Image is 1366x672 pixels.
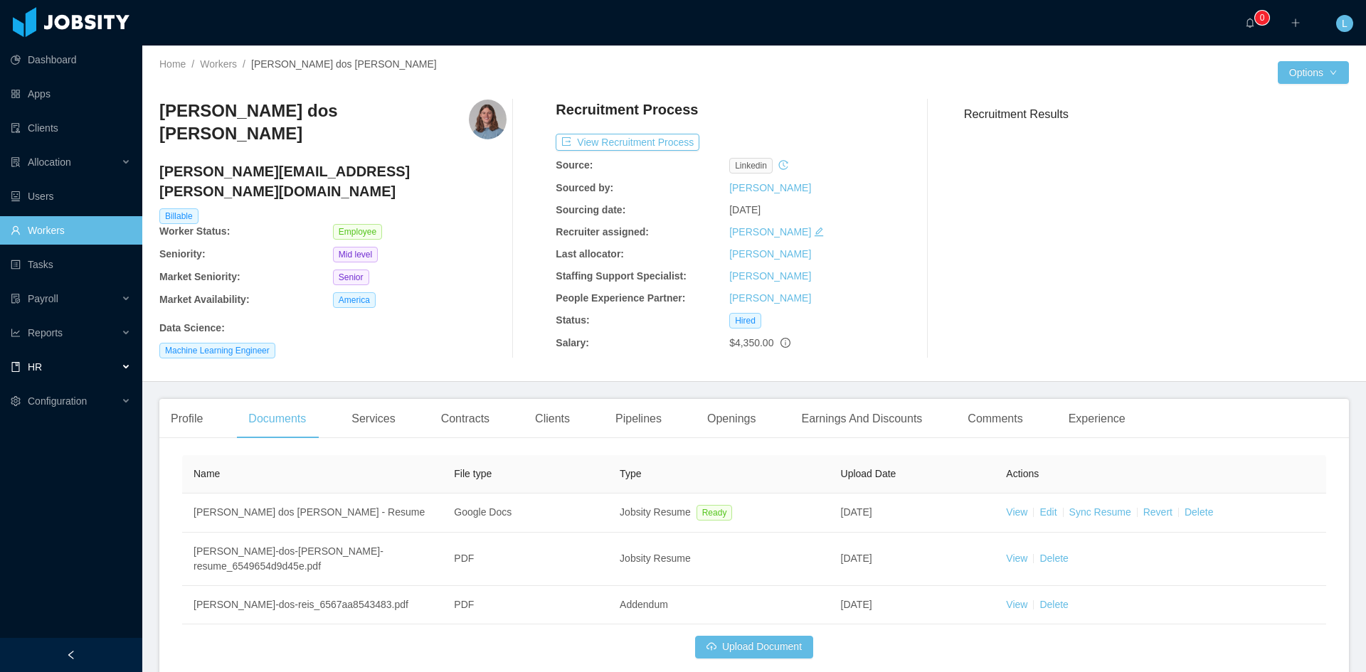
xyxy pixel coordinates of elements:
i: icon: plus [1291,18,1301,28]
div: Experience [1057,399,1137,439]
div: Documents [237,399,317,439]
b: Status: [556,314,589,326]
b: Market Seniority: [159,271,240,282]
a: [PERSON_NAME] [729,226,811,238]
span: America [333,292,376,308]
a: icon: robotUsers [11,182,131,210]
span: / [191,58,194,70]
b: Recruiter assigned: [556,226,649,238]
b: Worker Status: [159,225,230,237]
span: Hired [729,313,761,329]
a: icon: profileTasks [11,250,131,279]
a: Home [159,58,186,70]
span: L [1342,15,1348,32]
b: Source: [556,159,593,171]
span: Machine Learning Engineer [159,343,275,358]
i: icon: history [778,160,788,170]
a: Workers [200,58,237,70]
td: PDF [443,533,608,586]
span: Payroll [28,293,58,304]
a: Sync Resume [1069,506,1131,518]
span: File type [454,468,492,479]
td: [PERSON_NAME]-dos-[PERSON_NAME]-resume_6549654d9d45e.pdf [182,533,443,586]
span: [DATE] [841,506,872,518]
span: [DATE] [841,553,872,564]
a: [PERSON_NAME] [729,292,811,304]
b: Sourcing date: [556,204,625,215]
button: icon: cloud-uploadUpload Document [695,636,813,658]
b: Seniority: [159,248,206,260]
span: Reports [28,327,63,338]
a: icon: appstoreApps [11,80,131,108]
a: Delete [1185,506,1213,518]
span: Name [194,468,220,479]
span: / [243,58,245,70]
h3: Recruitment Results [964,105,1349,123]
div: Clients [524,399,581,439]
span: Allocation [28,156,71,168]
span: Type [620,468,641,479]
td: PDF [443,586,608,624]
a: [PERSON_NAME] [729,182,811,193]
span: Billable [159,208,198,224]
b: Last allocator: [556,248,624,260]
button: Optionsicon: down [1278,61,1349,84]
i: icon: solution [11,157,21,167]
span: Employee [333,224,382,240]
span: Mid level [333,247,378,262]
i: icon: line-chart [11,328,21,338]
span: HR [28,361,42,373]
a: icon: pie-chartDashboard [11,46,131,74]
a: [PERSON_NAME] [729,248,811,260]
i: icon: edit [814,227,824,237]
span: $4,350.00 [729,337,773,348]
a: icon: auditClients [11,114,131,142]
b: Sourced by: [556,182,613,193]
span: Senior [333,270,369,285]
a: View [1006,599,1027,610]
span: [PERSON_NAME] dos [PERSON_NAME] [251,58,437,70]
div: Pipelines [604,399,673,439]
span: Actions [1006,468,1039,479]
div: Services [340,399,406,439]
a: [PERSON_NAME] [729,270,811,282]
div: Contracts [430,399,501,439]
div: Comments [956,399,1034,439]
span: info-circle [780,338,790,348]
b: Staffing Support Specialist: [556,270,687,282]
div: Openings [696,399,768,439]
td: [PERSON_NAME] dos [PERSON_NAME] - Resume [182,494,443,533]
div: Earnings And Discounts [790,399,933,439]
a: Delete [1039,553,1068,564]
b: Market Availability: [159,294,250,305]
a: View [1006,506,1027,518]
a: icon: userWorkers [11,216,131,245]
b: People Experience Partner: [556,292,685,304]
td: [PERSON_NAME]-dos-reis_6567aa8543483.pdf [182,586,443,624]
span: Ready [697,505,733,521]
sup: 0 [1255,11,1269,25]
img: f369d90d-0e1c-4d25-8d5a-a7b54dd06705_664ce6a784409-400w.png [469,100,507,139]
span: Jobsity Resume [620,553,691,564]
span: [DATE] [729,204,761,215]
a: Edit [1039,506,1057,518]
i: icon: book [11,362,21,372]
h3: [PERSON_NAME] dos [PERSON_NAME] [159,100,469,146]
div: Profile [159,399,214,439]
span: Configuration [28,395,87,407]
b: Data Science : [159,322,225,334]
i: icon: bell [1245,18,1255,28]
a: View [1006,553,1027,564]
a: Revert [1143,506,1172,518]
span: Addendum [620,599,668,610]
span: [DATE] [841,599,872,610]
i: icon: file-protect [11,294,21,304]
i: icon: setting [11,396,21,406]
a: Delete [1039,599,1068,610]
b: Salary: [556,337,589,348]
span: Upload Date [841,468,896,479]
span: linkedin [729,158,773,174]
span: Jobsity Resume [620,506,691,518]
button: icon: exportView Recruitment Process [556,134,699,151]
h4: Recruitment Process [556,100,698,119]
